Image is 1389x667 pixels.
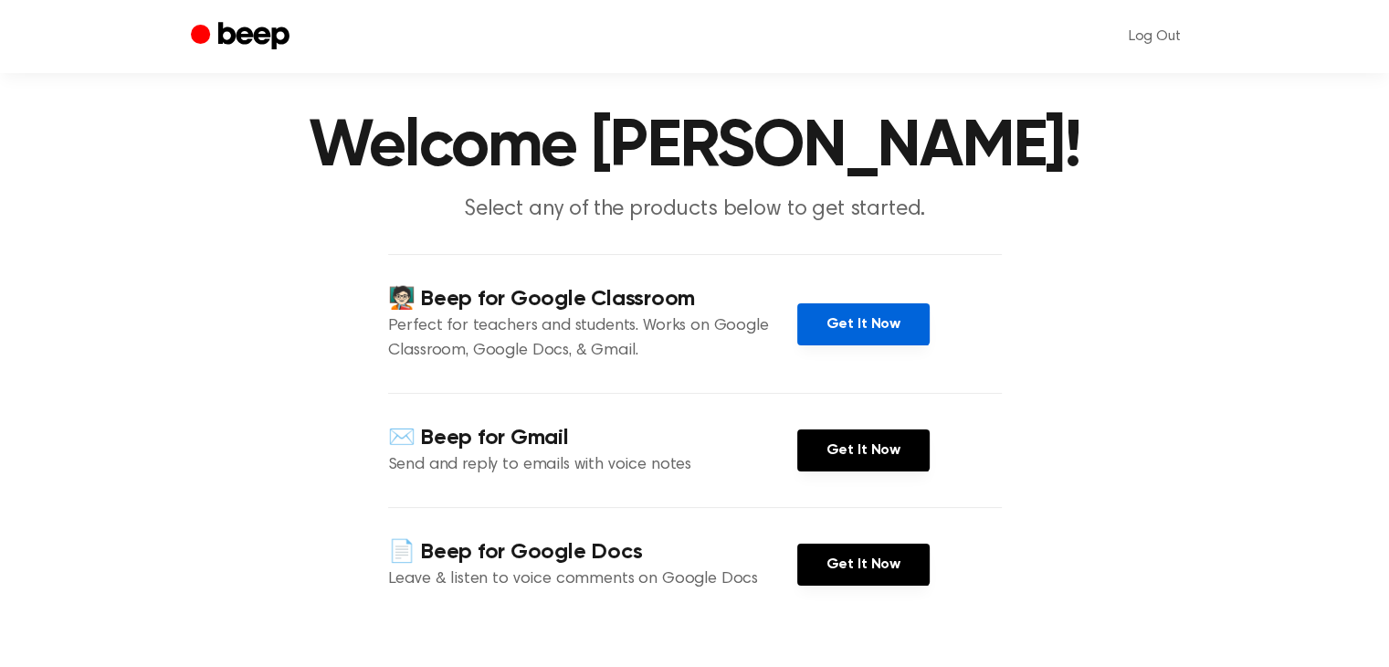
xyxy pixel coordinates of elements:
a: Get It Now [797,303,930,345]
h4: 🧑🏻‍🏫 Beep for Google Classroom [388,284,797,314]
h4: 📄 Beep for Google Docs [388,537,797,567]
h1: Welcome [PERSON_NAME]! [227,114,1163,180]
a: Log Out [1110,15,1199,58]
p: Send and reply to emails with voice notes [388,453,797,478]
h4: ✉️ Beep for Gmail [388,423,797,453]
p: Leave & listen to voice comments on Google Docs [388,567,797,592]
p: Perfect for teachers and students. Works on Google Classroom, Google Docs, & Gmail. [388,314,797,364]
p: Select any of the products below to get started. [344,195,1046,225]
a: Beep [191,19,294,55]
a: Get It Now [797,544,930,586]
a: Get It Now [797,429,930,471]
